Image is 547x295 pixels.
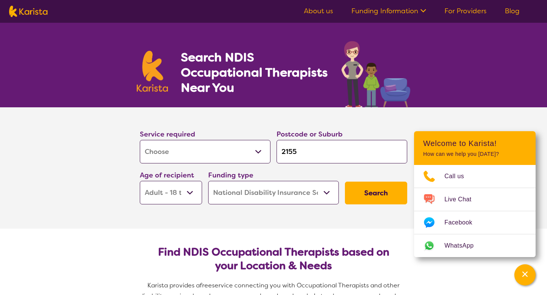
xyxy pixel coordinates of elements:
label: Age of recipient [140,171,194,180]
label: Postcode or Suburb [277,130,343,139]
h2: Find NDIS Occupational Therapists based on your Location & Needs [146,245,401,273]
img: Karista logo [9,6,47,17]
img: Karista logo [137,51,168,92]
a: For Providers [444,6,487,16]
label: Funding type [208,171,253,180]
h1: Search NDIS Occupational Therapists Near You [181,50,329,95]
ul: Choose channel [414,165,536,257]
span: Facebook [444,217,481,228]
span: WhatsApp [444,240,483,251]
button: Channel Menu [514,264,536,286]
h2: Welcome to Karista! [423,139,526,148]
a: About us [304,6,333,16]
span: Karista provides a [147,281,200,289]
span: Live Chat [444,194,481,205]
a: Web link opens in a new tab. [414,234,536,257]
button: Search [345,182,407,204]
p: How can we help you [DATE]? [423,151,526,157]
div: Channel Menu [414,131,536,257]
input: Type [277,140,407,163]
span: free [200,281,212,289]
label: Service required [140,130,195,139]
a: Funding Information [351,6,426,16]
img: occupational-therapy [341,41,410,107]
span: Call us [444,171,473,182]
a: Blog [505,6,520,16]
